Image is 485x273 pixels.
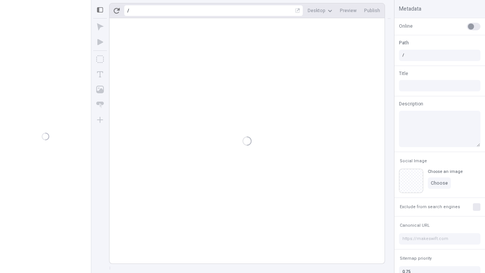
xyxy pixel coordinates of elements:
span: Online [399,23,413,30]
span: Path [399,39,409,46]
span: Social Image [400,158,427,164]
button: Exclude from search engines [398,202,462,212]
button: Canonical URL [398,221,431,230]
span: Exclude from search engines [400,204,460,210]
button: Preview [337,5,360,16]
span: Desktop [308,8,325,14]
span: Publish [364,8,380,14]
span: Preview [340,8,357,14]
button: Choose [428,177,451,189]
input: https://makeswift.com [399,233,480,245]
span: Description [399,100,423,107]
span: Choose [431,180,448,186]
div: Choose an image [428,169,463,174]
span: Canonical URL [400,223,430,228]
button: Publish [361,5,383,16]
button: Sitemap priority [398,254,433,263]
button: Desktop [305,5,335,16]
button: Text [93,67,107,81]
div: / [127,8,129,14]
button: Button [93,98,107,111]
button: Box [93,52,107,66]
button: Social Image [398,157,429,166]
span: Sitemap priority [400,256,432,261]
button: Image [93,83,107,96]
span: Title [399,70,408,77]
